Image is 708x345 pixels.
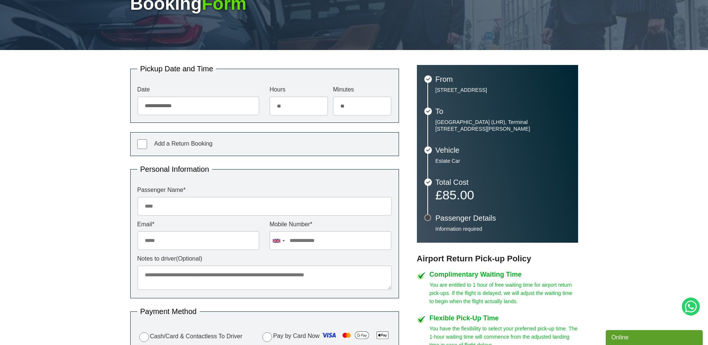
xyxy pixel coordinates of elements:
legend: Personal Information [137,165,212,173]
label: Date [137,87,259,93]
span: Add a Return Booking [154,140,213,147]
p: Estate Car [436,158,571,164]
input: Cash/Card & Contactless To Driver [139,332,149,342]
p: £ [436,190,571,200]
legend: Pickup Date and Time [137,65,216,72]
h3: Total Cost [436,178,571,186]
label: Hours [269,87,328,93]
p: [GEOGRAPHIC_DATA] (LHR), Terminal [STREET_ADDRESS][PERSON_NAME] [436,119,571,132]
label: Passenger Name [137,187,392,193]
h3: Passenger Details [436,214,571,222]
h3: From [436,75,571,83]
label: Cash/Card & Contactless To Driver [137,331,243,342]
label: Mobile Number [269,221,392,227]
h3: To [436,108,571,115]
h3: Airport Return Pick-up Policy [417,254,578,264]
input: Add a Return Booking [137,139,147,149]
h4: Flexible Pick-Up Time [430,315,578,321]
label: Email [137,221,259,227]
p: [STREET_ADDRESS] [436,87,571,93]
div: United Kingdom: +44 [270,231,287,250]
label: Minutes [333,87,392,93]
label: Pay by Card Now [261,329,392,344]
label: Notes to driver [137,256,392,262]
p: Information required [436,226,571,232]
input: Pay by Card Now [262,332,272,342]
h4: Complimentary Waiting Time [430,271,578,278]
p: You are entitled to 1 hour of free waiting time for airport return pick-ups. If the flight is del... [430,281,578,305]
span: (Optional) [176,255,202,262]
legend: Payment Method [137,308,200,315]
span: 85.00 [442,188,474,202]
h3: Vehicle [436,146,571,154]
iframe: chat widget [606,329,704,345]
